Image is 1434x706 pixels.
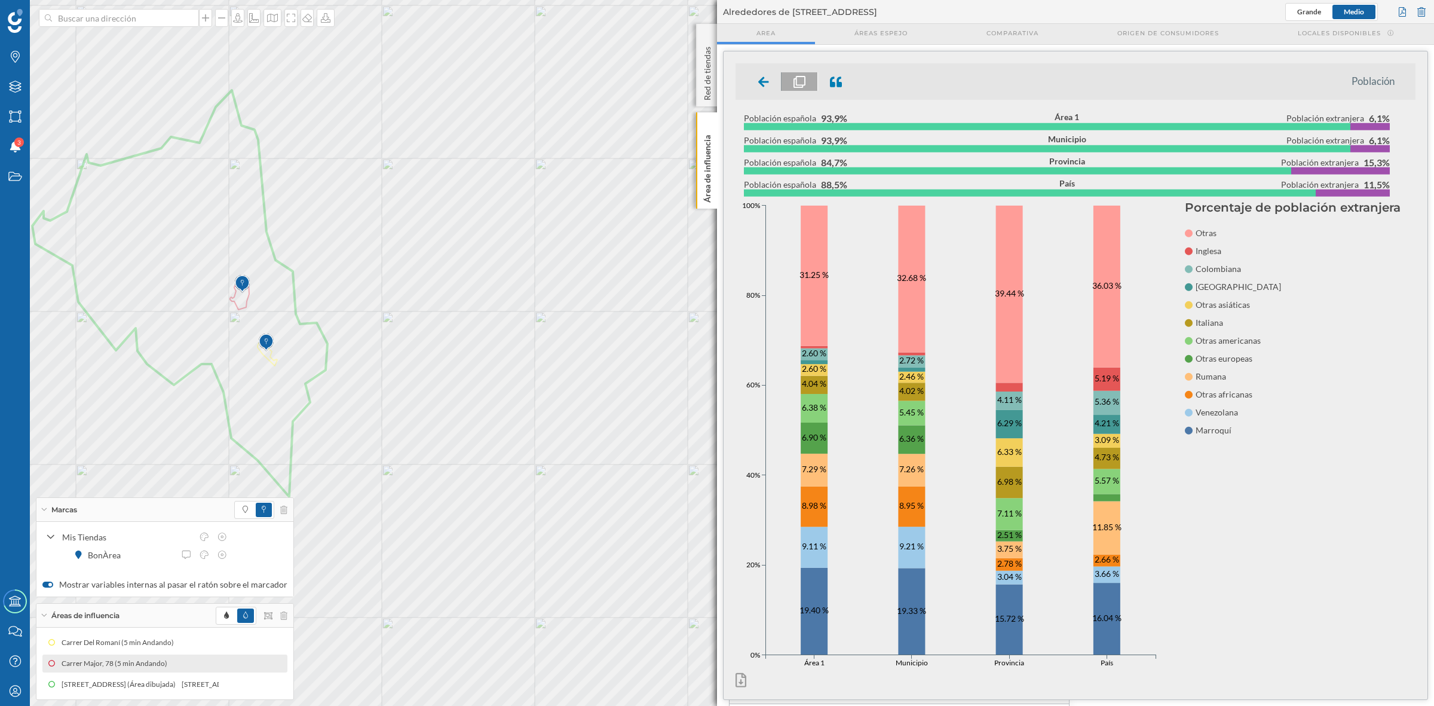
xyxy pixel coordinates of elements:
span: Locales disponibles [1298,29,1381,38]
span: Medio [1344,7,1364,16]
span: Origen de consumidores [1117,29,1219,38]
p: Área de influencia [701,130,713,203]
span: Provincia [744,155,1390,167]
img: Geoblink Logo [8,9,23,33]
p: Población española [744,157,847,169]
span: Soporte [24,8,66,19]
div: Carrer Major, 78 (5 min Andando) [62,658,173,670]
span: Alrededores de [STREET_ADDRESS] [723,6,877,18]
div: [STREET_ADDRESS] (Área dibujada) [62,679,182,690]
img: Marker [235,272,250,296]
p: Población española [744,179,847,191]
span: Áreas espejo [854,29,908,38]
span: Grande [1297,7,1321,16]
span: 93,9% [821,135,847,146]
p: Red de tiendas [701,42,713,100]
div: BonÀrea [88,549,127,561]
span: Municipio [744,133,1390,145]
span: Áreas de influencia [51,610,119,621]
span: 93,9% [821,112,847,124]
p: Población española [744,112,847,124]
div: Mis Tiendas [62,531,192,543]
div: Carrer Del Romaní (5 min Andando) [62,637,180,649]
span: 84,7% [821,157,847,169]
img: Marker [259,331,274,354]
span: Área 1 [744,111,1390,123]
span: 88,5% [821,179,847,191]
span: Area [756,29,776,38]
div: [STREET_ADDRESS] (Área dibujada) [182,679,302,690]
text: 100% [742,201,760,210]
p: Población española [744,135,847,146]
span: Comparativa [986,29,1038,38]
span: 3 [17,136,21,148]
span: País [744,178,1390,190]
span: Marcas [51,505,77,515]
label: Mostrar variables internas al pasar el ratón sobre el marcador [42,579,287,591]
